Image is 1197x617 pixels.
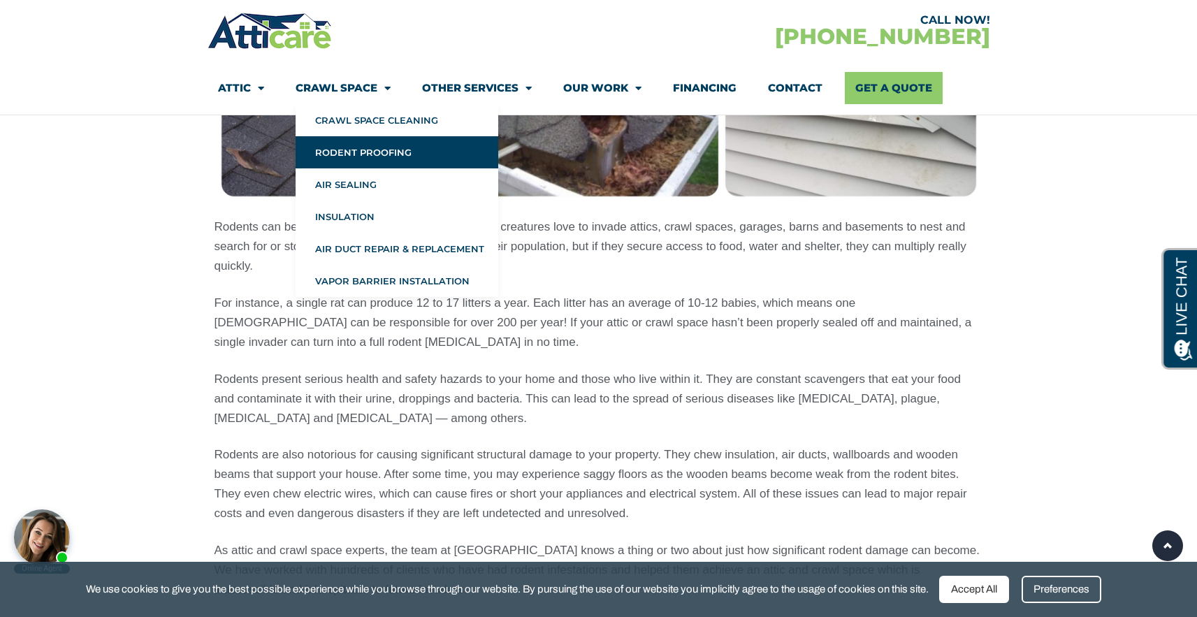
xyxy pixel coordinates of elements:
[296,104,498,136] a: Crawl Space Cleaning
[215,445,983,523] p: Rodents are also notorious for causing significant structural damage to your property. They chew ...
[1022,576,1101,603] div: Preferences
[845,72,943,104] a: Get A Quote
[296,136,498,168] a: Rodent Proofing
[34,11,113,29] span: Opens a chat window
[215,541,983,600] p: As attic and crawl space experts, the team at [GEOGRAPHIC_DATA] knows a thing or two about just h...
[599,15,990,26] div: CALL NOW!
[939,576,1009,603] div: Accept All
[7,505,77,575] iframe: Chat Invitation
[422,72,532,104] a: Other Services
[296,233,498,265] a: Air Duct Repair & Replacement
[218,72,980,104] nav: Menu
[296,265,498,297] a: Vapor Barrier Installation
[296,201,498,233] a: Insulation
[296,104,498,297] ul: Crawl Space
[86,581,929,598] span: We use cookies to give you the best possible experience while you browse through our website. By ...
[215,370,983,428] p: Rodents present serious health and safety hazards to your home and those who live within it. They...
[673,72,737,104] a: Financing
[215,217,983,276] p: Rodents can be a menace to your home. These crafty creatures love to invade attics, crawl spaces,...
[296,168,498,201] a: Air Sealing
[218,72,264,104] a: Attic
[563,72,641,104] a: Our Work
[296,72,391,104] a: Crawl Space
[215,293,983,352] p: For instance, a single rat can produce 12 to 17 litters a year. Each litter has an average of 10-...
[768,72,822,104] a: Contact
